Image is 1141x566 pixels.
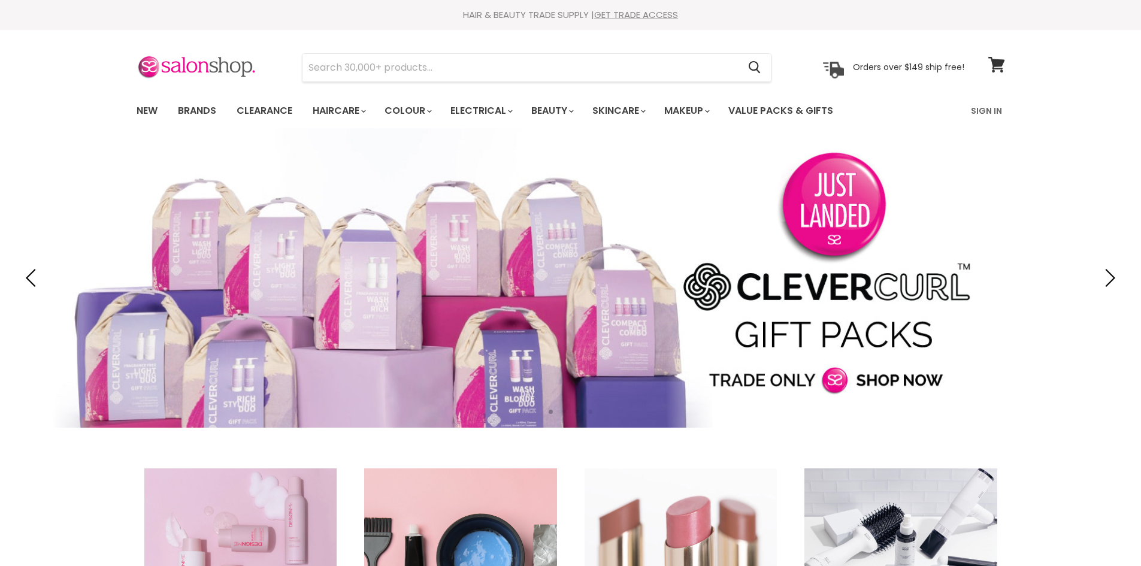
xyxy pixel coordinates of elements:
[228,98,301,123] a: Clearance
[719,98,842,123] a: Value Packs & Gifts
[169,98,225,123] a: Brands
[441,98,520,123] a: Electrical
[1096,266,1120,290] button: Next
[655,98,717,123] a: Makeup
[739,54,771,81] button: Search
[128,93,903,128] ul: Main menu
[562,410,566,414] li: Page dot 2
[122,9,1020,21] div: HAIR & BEAUTY TRADE SUPPLY |
[594,8,678,21] a: GET TRADE ACCESS
[522,98,581,123] a: Beauty
[122,93,1020,128] nav: Main
[302,53,771,82] form: Product
[583,98,653,123] a: Skincare
[853,62,964,72] p: Orders over $149 ship free!
[964,98,1009,123] a: Sign In
[549,410,553,414] li: Page dot 1
[588,410,592,414] li: Page dot 4
[304,98,373,123] a: Haircare
[302,54,739,81] input: Search
[128,98,167,123] a: New
[575,410,579,414] li: Page dot 3
[376,98,439,123] a: Colour
[21,266,45,290] button: Previous
[1081,510,1129,554] iframe: Gorgias live chat messenger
